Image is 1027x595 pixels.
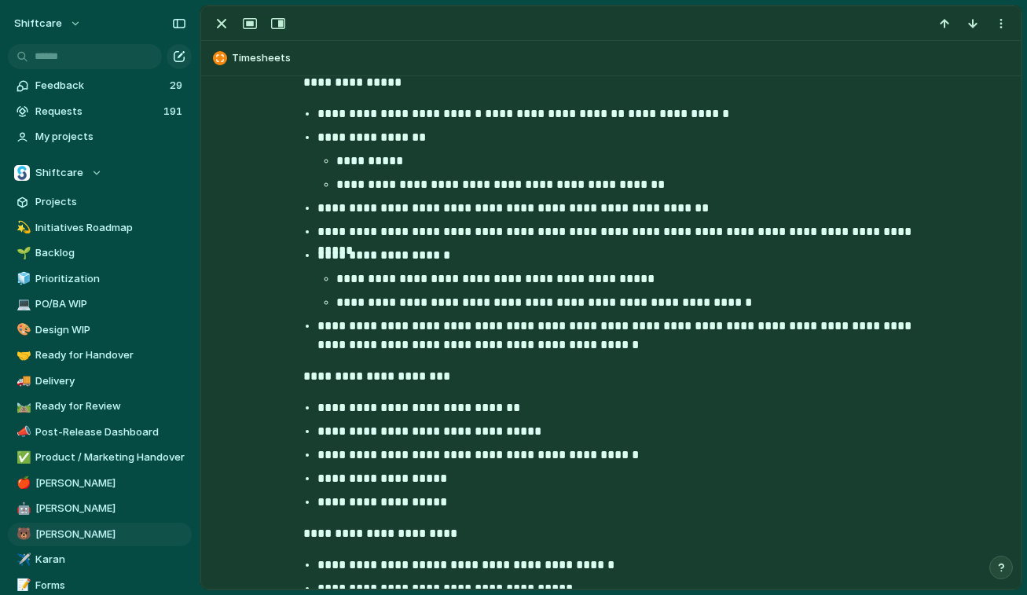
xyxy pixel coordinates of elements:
button: 🧊 [14,271,30,287]
a: 🤝Ready for Handover [8,343,192,367]
span: [PERSON_NAME] [35,501,186,516]
span: PO/BA WIP [35,296,186,312]
div: 🌱 [17,244,28,263]
span: Karan [35,552,186,567]
span: Backlog [35,245,186,261]
span: Delivery [35,373,186,389]
span: Design WIP [35,322,186,338]
span: [PERSON_NAME] [35,527,186,542]
div: 🛤️ [17,398,28,416]
button: ✈️ [14,552,30,567]
a: ✈️Karan [8,548,192,571]
div: 🎨 [17,321,28,339]
span: Ready for Handover [35,347,186,363]
button: 📝 [14,578,30,593]
div: 📣 [17,423,28,441]
div: 🤖 [17,500,28,518]
a: My projects [8,125,192,149]
a: 🛤️Ready for Review [8,395,192,418]
a: 🎨Design WIP [8,318,192,342]
span: Initiatives Roadmap [35,220,186,236]
div: 💻 [17,296,28,314]
button: 💻 [14,296,30,312]
span: Requests [35,104,159,119]
a: ✅Product / Marketing Handover [8,446,192,469]
span: Timesheets [232,50,1014,66]
div: 🧊 [17,270,28,288]
span: Forms [35,578,186,593]
button: shiftcare [7,11,90,36]
div: 🚚 [17,372,28,390]
span: shiftcare [14,16,62,31]
a: 🚚Delivery [8,369,192,393]
span: Feedback [35,78,165,94]
span: Shiftcare [35,165,83,181]
button: 🛤️ [14,399,30,414]
span: Post-Release Dashboard [35,424,186,440]
span: My projects [35,129,186,145]
div: 🤝 [17,347,28,365]
button: 📣 [14,424,30,440]
button: 🌱 [14,245,30,261]
div: 📝 [17,576,28,594]
div: 🐻 [17,525,28,543]
a: 🧊Prioritization [8,267,192,291]
span: [PERSON_NAME] [35,476,186,491]
a: 🤖[PERSON_NAME] [8,497,192,520]
a: 📣Post-Release Dashboard [8,421,192,444]
span: Product / Marketing Handover [35,450,186,465]
div: ✅ [17,449,28,467]
button: 🍎 [14,476,30,491]
div: ✈️ [17,551,28,569]
a: 💫Initiatives Roadmap [8,216,192,240]
button: 🤝 [14,347,30,363]
a: 💻PO/BA WIP [8,292,192,316]
a: 🌱Backlog [8,241,192,265]
button: Shiftcare [8,161,192,185]
span: 29 [170,78,185,94]
a: Projects [8,190,192,214]
button: Timesheets [208,46,1014,71]
div: 💫 [17,219,28,237]
a: 🍎[PERSON_NAME] [8,472,192,495]
span: Projects [35,194,186,210]
button: 🚚 [14,373,30,389]
button: 🐻 [14,527,30,542]
a: 🐻[PERSON_NAME] [8,523,192,546]
a: Feedback29 [8,74,192,97]
span: 191 [163,104,185,119]
button: ✅ [14,450,30,465]
a: Requests191 [8,100,192,123]
div: 🍎 [17,474,28,492]
span: Ready for Review [35,399,186,414]
span: Prioritization [35,271,186,287]
button: 🤖 [14,501,30,516]
button: 🎨 [14,322,30,338]
button: 💫 [14,220,30,236]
